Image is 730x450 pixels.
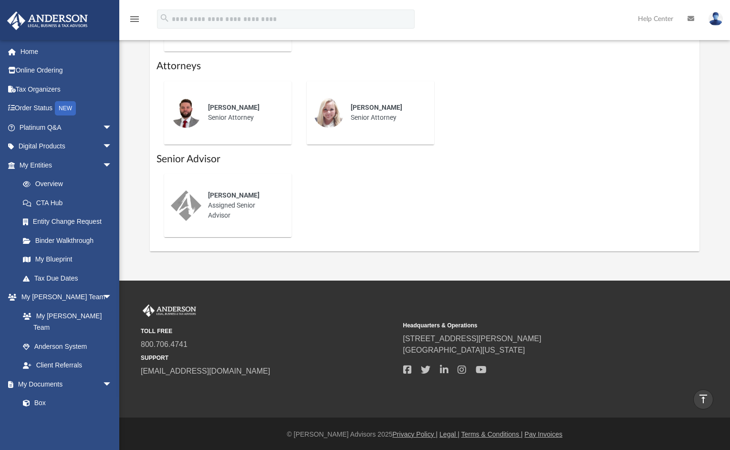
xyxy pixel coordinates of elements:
[313,97,344,128] img: thumbnail
[13,306,117,337] a: My [PERSON_NAME] Team
[13,212,126,231] a: Entity Change Request
[7,80,126,99] a: Tax Organizers
[7,137,126,156] a: Digital Productsarrow_drop_down
[7,99,126,118] a: Order StatusNEW
[208,104,260,111] span: [PERSON_NAME]
[13,394,117,413] a: Box
[159,13,170,23] i: search
[13,231,126,250] a: Binder Walkthrough
[461,430,523,438] a: Terms & Conditions |
[171,190,201,221] img: thumbnail
[141,354,396,362] small: SUPPORT
[208,191,260,199] span: [PERSON_NAME]
[156,152,693,166] h1: Senior Advisor
[7,61,126,80] a: Online Ordering
[693,389,713,409] a: vertical_align_top
[13,269,126,288] a: Tax Due Dates
[7,375,122,394] a: My Documentsarrow_drop_down
[393,430,438,438] a: Privacy Policy |
[141,367,270,375] a: [EMAIL_ADDRESS][DOMAIN_NAME]
[403,346,525,354] a: [GEOGRAPHIC_DATA][US_STATE]
[129,13,140,25] i: menu
[344,96,428,129] div: Senior Attorney
[13,250,122,269] a: My Blueprint
[709,12,723,26] img: User Pic
[201,184,285,227] div: Assigned Senior Advisor
[55,101,76,115] div: NEW
[13,193,126,212] a: CTA Hub
[103,375,122,394] span: arrow_drop_down
[13,175,126,194] a: Overview
[141,304,198,317] img: Anderson Advisors Platinum Portal
[103,156,122,175] span: arrow_drop_down
[403,335,542,343] a: [STREET_ADDRESS][PERSON_NAME]
[156,59,693,73] h1: Attorneys
[141,327,396,335] small: TOLL FREE
[13,337,122,356] a: Anderson System
[201,96,285,129] div: Senior Attorney
[13,356,122,375] a: Client Referrals
[103,288,122,307] span: arrow_drop_down
[171,97,201,128] img: thumbnail
[7,288,122,307] a: My [PERSON_NAME] Teamarrow_drop_down
[103,137,122,157] span: arrow_drop_down
[7,42,126,61] a: Home
[698,393,709,405] i: vertical_align_top
[439,430,459,438] a: Legal |
[7,156,126,175] a: My Entitiesarrow_drop_down
[13,412,122,431] a: Meeting Minutes
[4,11,91,30] img: Anderson Advisors Platinum Portal
[141,340,188,348] a: 800.706.4741
[103,118,122,137] span: arrow_drop_down
[403,321,659,330] small: Headquarters & Operations
[524,430,562,438] a: Pay Invoices
[351,104,402,111] span: [PERSON_NAME]
[7,118,126,137] a: Platinum Q&Aarrow_drop_down
[119,429,730,440] div: © [PERSON_NAME] Advisors 2025
[129,18,140,25] a: menu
